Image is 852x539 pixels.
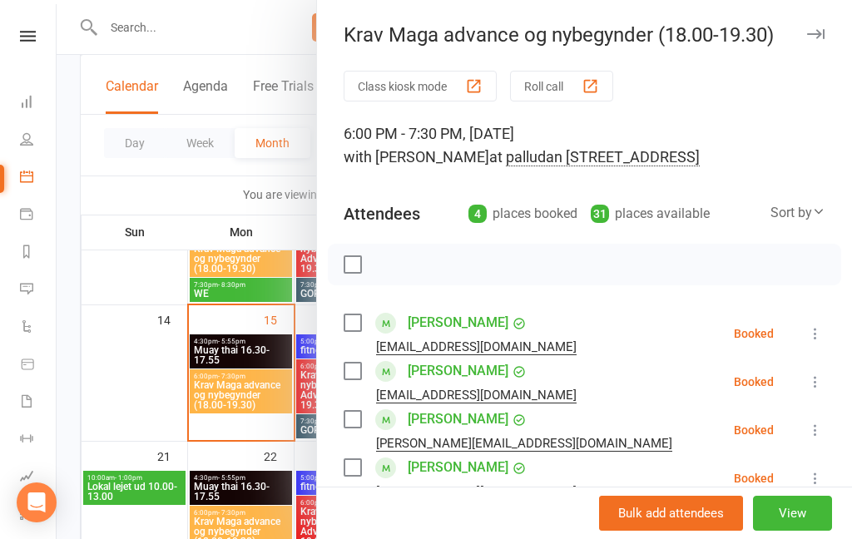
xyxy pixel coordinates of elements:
button: Bulk add attendees [599,496,743,531]
a: Payments [20,197,57,235]
button: View [753,496,832,531]
div: Sort by [770,202,825,224]
div: Attendees [344,202,420,225]
a: Assessments [20,459,57,497]
div: Open Intercom Messenger [17,482,57,522]
div: 6:00 PM - 7:30 PM, [DATE] [344,122,825,169]
div: places available [591,202,710,225]
div: Booked [734,328,774,339]
div: 4 [468,205,487,223]
a: Reports [20,235,57,272]
button: Roll call [510,71,613,101]
div: Booked [734,472,774,484]
div: Krav Maga advance og nybegynder (18.00-19.30) [317,23,852,47]
button: Class kiosk mode [344,71,497,101]
a: People [20,122,57,160]
div: Booked [734,376,774,388]
a: [PERSON_NAME] [408,309,508,336]
div: places booked [468,202,577,225]
a: [PERSON_NAME] [408,358,508,384]
div: Booked [734,424,774,436]
span: with [PERSON_NAME] [344,148,489,166]
span: at [489,148,700,166]
a: Product Sales [20,347,57,384]
a: Dashboard [20,85,57,122]
div: 31 [591,205,609,223]
a: [PERSON_NAME] [408,454,508,481]
a: Calendar [20,160,57,197]
a: [PERSON_NAME] [408,406,508,433]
